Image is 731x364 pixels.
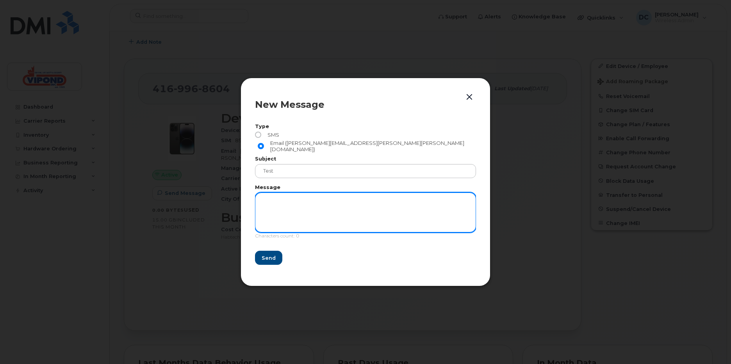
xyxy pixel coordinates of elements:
span: Send [262,254,276,262]
button: Send [255,251,282,265]
label: Subject [255,157,476,162]
label: Message [255,185,476,190]
span: SMS [264,132,279,138]
label: Type [255,124,476,129]
div: New Message [255,100,476,109]
span: Email ([PERSON_NAME][EMAIL_ADDRESS][PERSON_NAME][PERSON_NAME][DOMAIN_NAME]) [267,140,474,153]
div: Characters count: 0 [255,232,476,244]
input: Email ([PERSON_NAME][EMAIL_ADDRESS][PERSON_NAME][PERSON_NAME][DOMAIN_NAME]) [258,143,264,149]
input: SMS [255,132,261,138]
